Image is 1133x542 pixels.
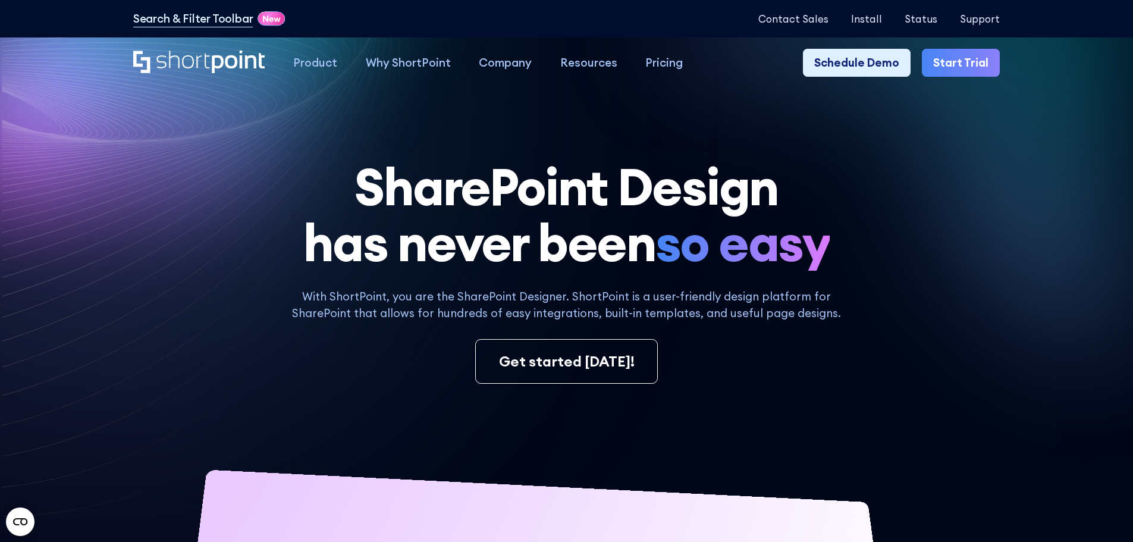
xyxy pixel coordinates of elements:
[279,49,351,77] a: Product
[475,339,657,384] a: Get started [DATE]!
[560,54,617,71] div: Resources
[351,49,465,77] a: Why ShortPoint
[366,54,451,71] div: Why ShortPoint
[960,13,1000,24] a: Support
[133,159,1000,271] h1: SharePoint Design has never been
[293,54,337,71] div: Product
[499,351,635,372] div: Get started [DATE]!
[632,49,698,77] a: Pricing
[479,54,532,71] div: Company
[905,13,937,24] a: Status
[645,54,683,71] div: Pricing
[851,13,882,24] a: Install
[133,10,253,27] a: Search & Filter Toolbar
[6,507,34,536] button: Open CMP widget
[803,49,911,77] a: Schedule Demo
[465,49,546,77] a: Company
[758,13,828,24] a: Contact Sales
[919,404,1133,542] iframe: Chat Widget
[133,51,265,75] a: Home
[655,215,830,271] span: so easy
[922,49,1000,77] a: Start Trial
[546,49,632,77] a: Resources
[280,288,853,322] p: With ShortPoint, you are the SharePoint Designer. ShortPoint is a user-friendly design platform f...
